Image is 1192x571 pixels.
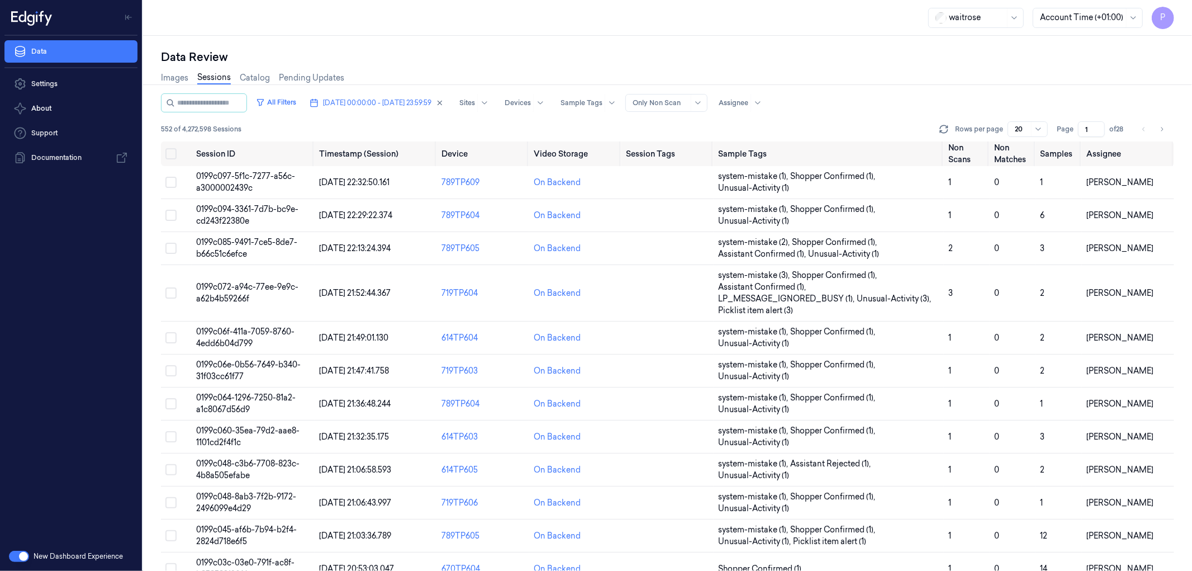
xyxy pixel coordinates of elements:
span: Unusual-Activity (1) [718,182,789,194]
span: of 28 [1109,124,1127,134]
span: Unusual-Activity (1) [718,338,789,350]
div: Data Review [161,49,1174,65]
span: [DATE] 21:49:01.130 [319,333,388,343]
div: On Backend [534,431,581,443]
button: Select row [165,332,177,343]
span: 3 [1041,432,1045,442]
button: [DATE] 00:00:00 - [DATE] 23:59:59 [305,94,448,112]
span: 0199c048-c3b6-7708-823c-4b8a505efabe [196,459,300,480]
span: 1 [948,498,951,508]
span: system-mistake (2) , [718,237,792,248]
span: Unusual-Activity (1) [718,437,789,449]
span: system-mistake (1) , [718,425,790,437]
button: Select row [165,210,177,221]
div: On Backend [534,287,581,299]
span: system-mistake (3) , [718,270,792,281]
div: 789TP605 [441,243,525,254]
span: 1 [1041,177,1043,187]
a: Sessions [197,72,231,84]
span: system-mistake (1) , [718,491,790,503]
span: 0 [994,210,999,220]
div: On Backend [534,210,581,221]
th: Timestamp (Session) [315,141,438,166]
span: system-mistake (1) , [718,392,790,404]
span: [PERSON_NAME] [1086,465,1153,475]
th: Samples [1036,141,1082,166]
button: Select row [165,464,177,475]
span: 0199c06f-411a-7059-8760-4edd6b04d799 [196,327,295,348]
span: Assistant Confirmed (1) , [718,281,808,293]
span: Shopper Confirmed (1) , [790,326,877,338]
span: 2 [1041,366,1045,376]
span: 0199c045-af6b-7b94-b2f4-2824d718e6f5 [196,525,297,546]
div: 614TP604 [441,332,525,344]
button: Select all [165,148,177,159]
span: [DATE] 22:13:24.394 [319,243,391,253]
span: 1 [1041,498,1043,508]
span: 0199c097-5f1c-7277-a56c-a3000002439c [196,171,295,193]
div: On Backend [534,530,581,542]
span: system-mistake (1) , [718,359,790,371]
span: 0199c094-3361-7d7b-bc9e-cd243f22380e [196,204,298,226]
span: Shopper Confirmed (1) , [790,359,877,371]
th: Session Tags [621,141,714,166]
span: [DATE] 21:06:58.593 [319,465,391,475]
span: Picklist item alert (1) [793,536,866,548]
span: [PERSON_NAME] [1086,366,1153,376]
span: system-mistake (1) , [718,326,790,338]
button: Select row [165,530,177,541]
a: Pending Updates [279,72,344,84]
span: 1 [948,432,951,442]
a: Support [4,122,137,144]
th: Non Matches [990,141,1036,166]
span: 1 [1041,399,1043,409]
span: 0199c060-35ea-79d2-aae8-1101cd2f4f1c [196,426,300,447]
span: 3 [948,288,953,298]
span: Unusual-Activity (1) , [718,536,793,548]
span: Shopper Confirmed (1) , [790,524,877,536]
span: Unusual-Activity (1) [718,470,789,482]
span: 1 [948,531,951,541]
div: 719TP603 [441,365,525,377]
span: 0199c06e-0b56-7649-b340-31f03cc61f77 [196,360,301,381]
span: Shopper Confirmed (1) , [790,491,877,503]
span: 0199c048-8ab3-7f2b-9172-2496099e4d29 [196,492,296,513]
span: system-mistake (1) , [718,204,790,215]
th: Video Storage [529,141,621,166]
span: [DATE] 21:36:48.244 [319,399,391,409]
div: 789TP604 [441,210,525,221]
span: [DATE] 22:32:50.161 [319,177,390,187]
span: 0 [994,531,999,541]
span: [PERSON_NAME] [1086,399,1153,409]
span: [PERSON_NAME] [1086,333,1153,343]
span: [DATE] 21:03:36.789 [319,531,391,541]
span: 1 [948,333,951,343]
span: [PERSON_NAME] [1086,531,1153,541]
span: 0199c085-9491-7ce5-8de7-b66c51c6efce [196,237,297,259]
span: [DATE] 21:47:41.758 [319,366,389,376]
div: On Backend [534,497,581,509]
button: Select row [165,177,177,188]
span: Page [1057,124,1074,134]
a: Catalog [240,72,270,84]
button: Select row [165,497,177,508]
th: Sample Tags [714,141,944,166]
div: 789TP609 [441,177,525,188]
span: [PERSON_NAME] [1086,498,1153,508]
button: Select row [165,398,177,409]
button: Select row [165,287,177,299]
span: 0 [994,243,999,253]
span: Shopper Confirmed (1) , [790,392,877,404]
span: system-mistake (1) , [718,524,790,536]
span: 0 [994,432,999,442]
span: Unusual-Activity (1) [808,248,879,260]
span: Shopper Confirmed (1) , [790,171,877,182]
div: On Backend [534,398,581,410]
div: 789TP605 [441,530,525,542]
th: Session ID [192,141,315,166]
span: 0 [994,465,999,475]
span: 0 [994,498,999,508]
span: Unusual-Activity (1) [718,215,789,227]
span: Assistant Rejected (1) , [790,458,873,470]
span: Shopper Confirmed (1) , [790,425,877,437]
